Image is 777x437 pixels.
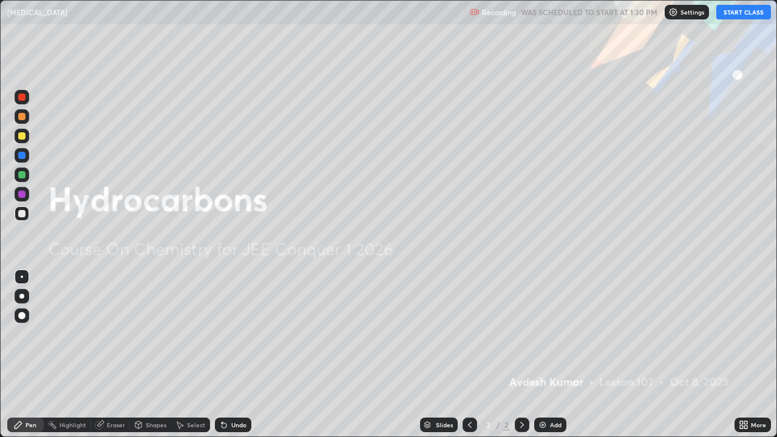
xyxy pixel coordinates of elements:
div: 2 [503,419,510,430]
div: Pen [25,422,36,428]
div: Eraser [107,422,125,428]
div: More [751,422,766,428]
div: Undo [231,422,246,428]
p: Recording [482,8,516,17]
div: / [497,421,500,429]
p: [MEDICAL_DATA] [7,7,67,17]
div: Highlight [59,422,86,428]
div: Select [187,422,205,428]
button: START CLASS [716,5,771,19]
h5: WAS SCHEDULED TO START AT 1:30 PM [521,7,657,18]
p: Settings [680,9,704,15]
img: add-slide-button [538,420,548,430]
img: class-settings-icons [668,7,678,17]
div: Shapes [146,422,166,428]
div: Slides [436,422,453,428]
div: Add [550,422,562,428]
img: recording.375f2c34.svg [470,7,480,17]
div: 2 [482,421,494,429]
